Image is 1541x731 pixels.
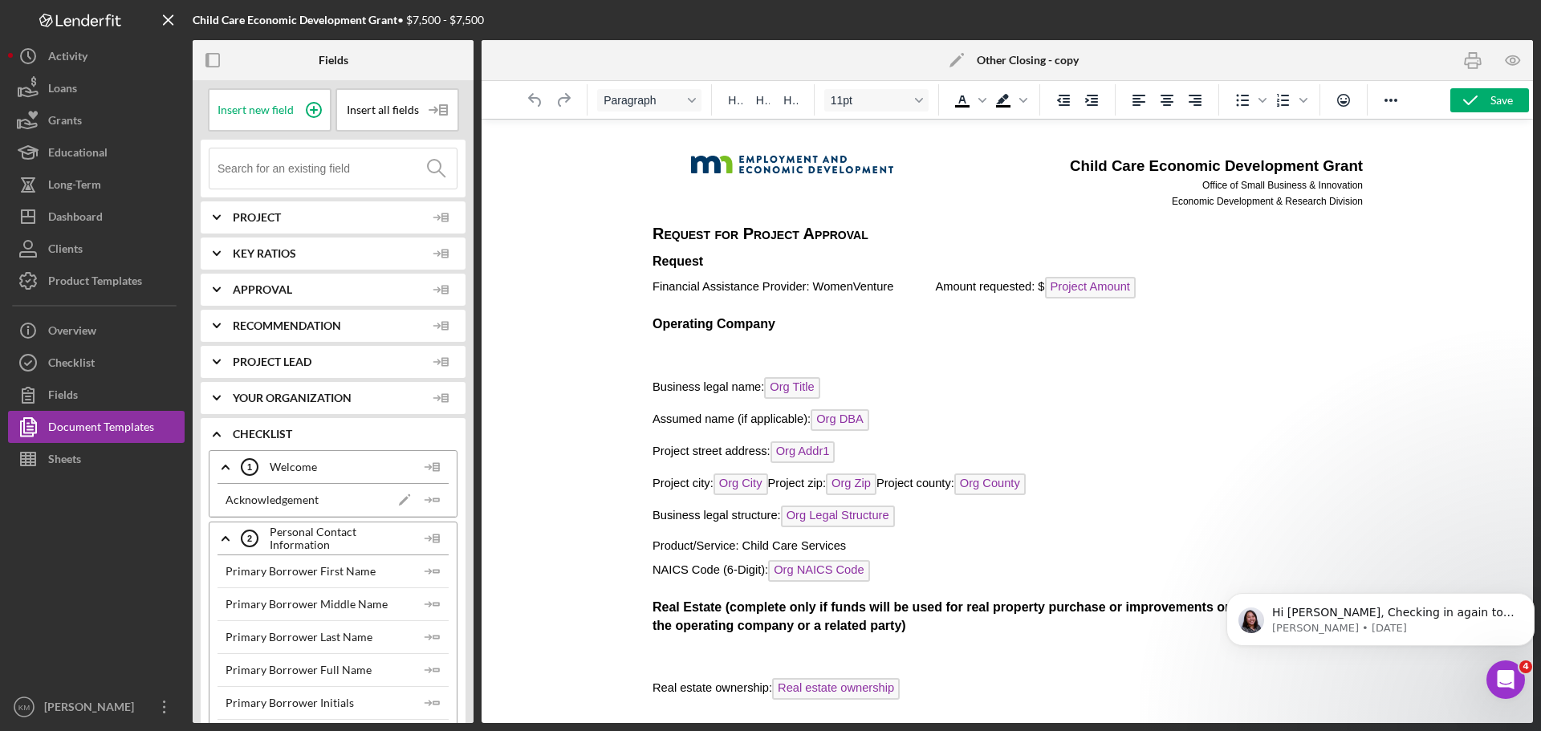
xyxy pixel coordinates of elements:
div: Numbered list [1270,89,1310,112]
iframe: Rich Text Area [640,120,1376,723]
div: • $7,500 - $7,500 [193,14,484,26]
span: H3 [783,94,798,107]
span: Key Ratios [233,247,425,260]
tspan: 2 [247,534,252,543]
span: Paragraph [604,94,682,107]
button: Redo [550,89,577,112]
span: Project [233,211,425,224]
span: Project Lead [233,355,425,368]
div: Background color Black [990,89,1030,112]
button: Save [1450,88,1529,112]
button: Heading 2 [750,89,777,112]
div: Primary Borrower Last Name [226,631,372,644]
span: 4 [1519,660,1532,673]
button: Align center [1153,89,1181,112]
div: Primary Borrower Initials [226,696,354,709]
span: Insert new field [218,104,294,116]
button: Align left [1125,89,1153,112]
button: Heading 1 [722,89,749,112]
div: Save [1490,88,1513,112]
button: Heading 3 [777,89,804,112]
span: H1 [728,94,742,107]
button: Font size 11pt [824,89,929,112]
tspan: 1 [247,462,252,472]
span: Your Organization [233,392,425,404]
button: Undo [522,89,549,112]
button: Increase indent [1078,89,1105,112]
div: Acknowledgement [226,493,319,506]
span: 11pt [831,94,909,107]
span: H2 [756,94,770,107]
button: KM[PERSON_NAME] [8,691,185,723]
div: [PERSON_NAME] [40,691,144,727]
div: Primary Borrower First Name [226,565,376,578]
span: Approval [233,283,425,296]
iframe: Intercom notifications message [1220,559,1541,688]
iframe: Intercom live chat [1486,660,1525,699]
span: Insert all fields [347,104,419,116]
button: Reveal or hide additional toolbar items [1377,89,1405,112]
